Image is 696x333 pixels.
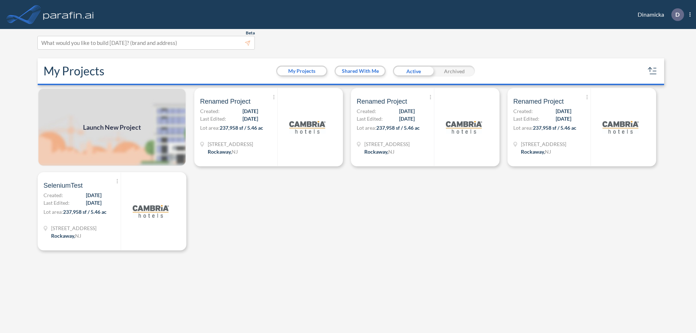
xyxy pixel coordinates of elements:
span: NJ [388,149,394,155]
span: [DATE] [556,115,571,122]
span: 321 Mt Hope Ave [51,224,96,232]
span: Created: [513,107,533,115]
span: Launch New Project [83,122,141,132]
span: 321 Mt Hope Ave [208,140,253,148]
span: [DATE] [86,199,101,207]
span: NJ [232,149,238,155]
span: Created: [357,107,376,115]
a: Launch New Project [38,88,186,166]
button: sort [647,65,658,77]
div: Rockaway, NJ [364,148,394,155]
button: My Projects [277,67,326,75]
span: [DATE] [399,107,415,115]
span: [DATE] [243,115,258,122]
img: logo [446,109,482,145]
p: D [675,11,680,18]
span: NJ [545,149,551,155]
span: Rockaway , [364,149,388,155]
span: Rockaway , [208,149,232,155]
img: logo [133,193,169,229]
img: add [38,88,186,166]
span: Last Edited: [43,199,70,207]
span: Rockaway , [51,233,75,239]
span: Lot area: [357,125,376,131]
div: Dinamicka [627,8,691,21]
span: SeleniumTest [43,181,83,190]
button: Shared With Me [336,67,385,75]
span: Created: [200,107,220,115]
div: Rockaway, NJ [521,148,551,155]
span: Lot area: [513,125,533,131]
span: Beta [246,30,255,36]
span: NJ [75,233,81,239]
span: Rockaway , [521,149,545,155]
span: Last Edited: [200,115,226,122]
span: 321 Mt Hope Ave [521,140,566,148]
span: Last Edited: [357,115,383,122]
img: logo [602,109,639,145]
span: Lot area: [200,125,220,131]
span: Last Edited: [513,115,539,122]
div: Active [393,66,434,76]
span: 321 Mt Hope Ave [364,140,410,148]
span: Lot area: [43,209,63,215]
div: Rockaway, NJ [208,148,238,155]
img: logo [42,7,95,22]
div: Archived [434,66,475,76]
span: 237,958 sf / 5.46 ac [533,125,576,131]
span: [DATE] [399,115,415,122]
span: Renamed Project [357,97,407,106]
h2: My Projects [43,64,104,78]
span: 237,958 sf / 5.46 ac [63,209,107,215]
span: Renamed Project [200,97,250,106]
span: [DATE] [243,107,258,115]
span: 237,958 sf / 5.46 ac [376,125,420,131]
span: Created: [43,191,63,199]
div: Rockaway, NJ [51,232,81,240]
img: logo [289,109,326,145]
span: [DATE] [86,191,101,199]
span: Renamed Project [513,97,564,106]
span: [DATE] [556,107,571,115]
span: 237,958 sf / 5.46 ac [220,125,263,131]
